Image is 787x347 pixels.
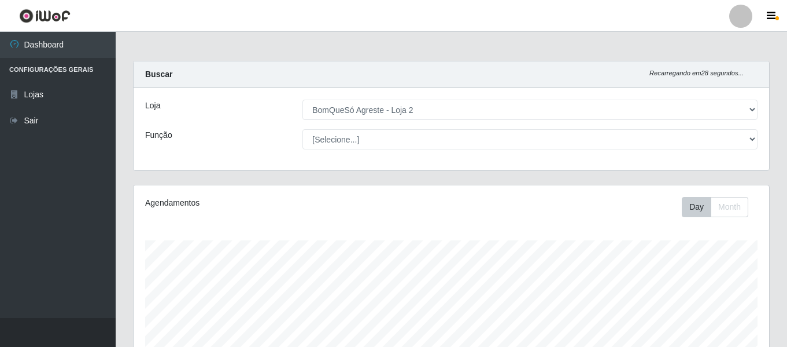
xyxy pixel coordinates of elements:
[682,197,758,217] div: Toolbar with button groups
[19,9,71,23] img: CoreUI Logo
[145,129,172,141] label: Função
[649,70,744,76] i: Recarregando em 28 segundos...
[145,70,172,79] strong: Buscar
[145,100,160,112] label: Loja
[145,197,390,209] div: Agendamentos
[682,197,711,217] button: Day
[682,197,748,217] div: First group
[711,197,748,217] button: Month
